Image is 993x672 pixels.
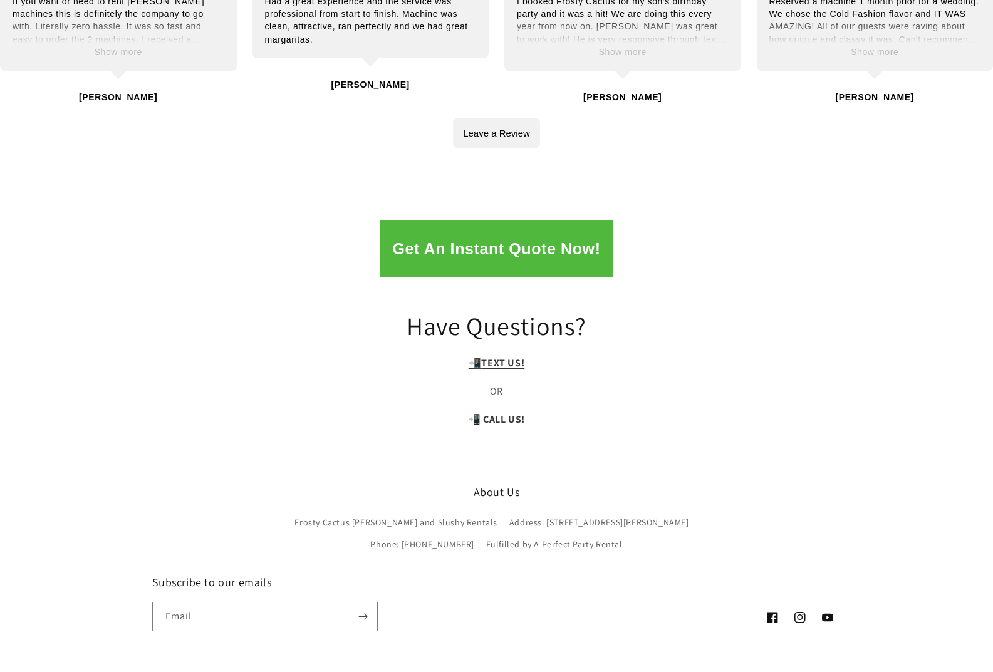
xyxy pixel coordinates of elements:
[331,77,410,93] p: [PERSON_NAME]
[468,413,525,426] a: 📲 CALL US!
[79,90,157,105] p: [PERSON_NAME]
[259,485,735,499] h2: About Us
[252,309,741,342] h2: Have Questions?
[252,383,741,401] p: OR
[599,47,647,57] span: Show more
[350,602,377,631] button: Subscribe
[481,356,524,370] strong: TEXT US!
[294,515,497,534] a: Frosty Cactus [PERSON_NAME] and Slushy Rentals
[370,534,474,556] a: Phone: [PHONE_NUMBER]
[152,575,497,589] h2: Subscribe to our emails
[153,602,377,631] input: Email
[836,90,914,105] p: [PERSON_NAME]
[509,512,689,534] a: Address: [STREET_ADDRESS][PERSON_NAME]
[486,534,623,556] a: Fulfilled by A Perfect Party Rental
[380,220,613,277] button: Get An Instant Quote Now!
[851,47,898,57] span: Show more
[469,356,524,370] a: 📲TEXT US!
[95,47,142,57] span: Show more
[583,90,662,105] p: [PERSON_NAME]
